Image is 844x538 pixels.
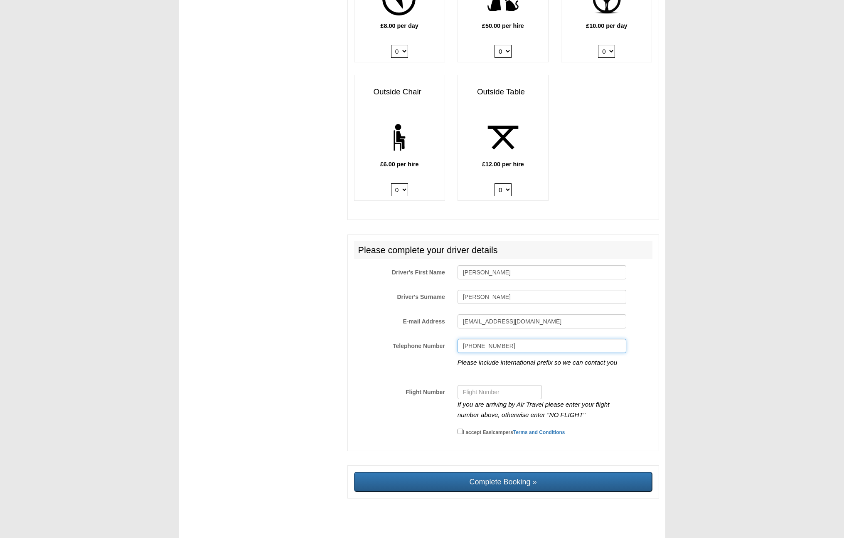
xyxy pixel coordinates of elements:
[482,22,524,29] b: £50.00 per hire
[458,339,626,353] input: Telephone Number
[513,429,565,435] a: Terms and Conditions
[348,385,451,396] label: Flight Number
[381,22,418,29] b: £8.00 per day
[458,401,610,419] i: If you are arriving by Air Travel please enter your flight number above, otherwise enter "NO FLIGHT"
[586,22,627,29] b: £10.00 per day
[380,161,419,168] b: £6.00 per hire
[482,161,524,168] b: £12.00 per hire
[458,385,542,399] input: Flight Number
[463,429,565,435] small: I accept Easicampers
[480,115,526,160] img: table.png
[348,314,451,326] label: E-mail Address
[377,115,422,160] img: chair.png
[348,290,451,301] label: Driver's Surname
[354,241,652,259] h2: Please complete your driver details
[348,339,451,350] label: Telephone Number
[458,84,548,101] h3: Outside Table
[458,359,617,366] i: Please include international prefix so we can contact you
[354,472,652,492] input: Complete Booking »
[354,84,445,101] h3: Outside Chair
[458,314,626,328] input: E-mail Address
[458,290,626,304] input: Driver's Surname
[458,265,626,279] input: Driver's First Name
[348,265,451,276] label: Driver's First Name
[458,429,463,434] input: I accept EasicampersTerms and Conditions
